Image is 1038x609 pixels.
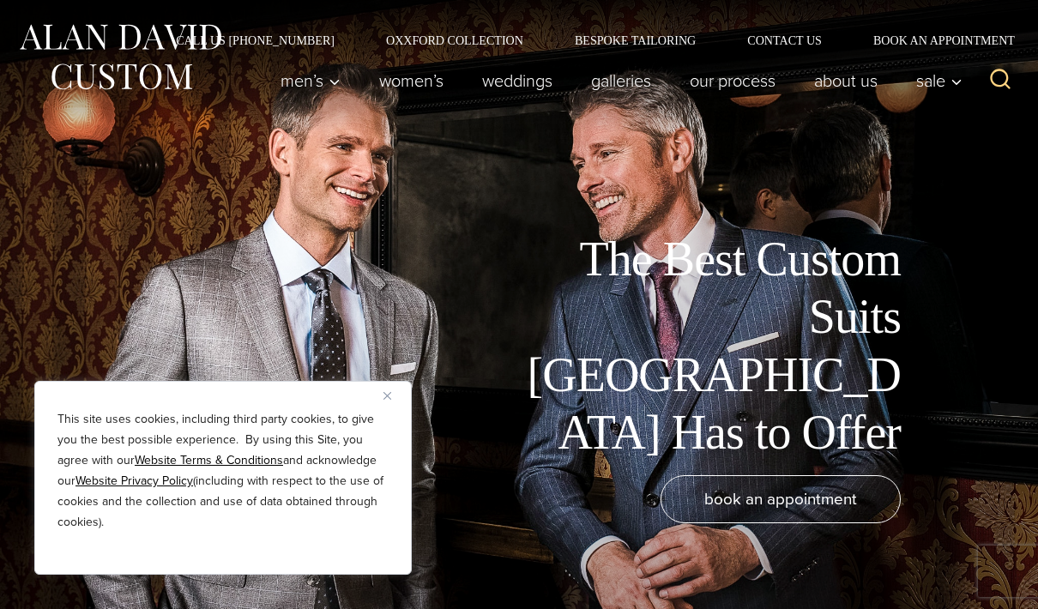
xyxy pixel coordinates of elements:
a: Website Terms & Conditions [135,451,283,469]
a: Galleries [572,63,671,98]
a: Book an Appointment [848,34,1021,46]
a: About Us [795,63,897,98]
a: Oxxford Collection [360,34,549,46]
img: Alan David Custom [17,19,223,95]
a: Call Us [PHONE_NUMBER] [150,34,360,46]
span: book an appointment [704,486,857,511]
a: book an appointment [661,475,901,523]
a: Women’s [360,63,463,98]
button: View Search Form [980,60,1021,101]
span: Sale [916,72,963,89]
a: Website Privacy Policy [75,472,193,490]
h1: The Best Custom Suits [GEOGRAPHIC_DATA] Has to Offer [515,231,901,461]
nav: Secondary Navigation [150,34,1021,46]
a: Contact Us [721,34,848,46]
button: Close [383,385,404,406]
span: Men’s [281,72,341,89]
img: Close [383,392,391,400]
p: This site uses cookies, including third party cookies, to give you the best possible experience. ... [57,409,389,533]
nav: Primary Navigation [262,63,972,98]
a: weddings [463,63,572,98]
a: Our Process [671,63,795,98]
a: Bespoke Tailoring [549,34,721,46]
